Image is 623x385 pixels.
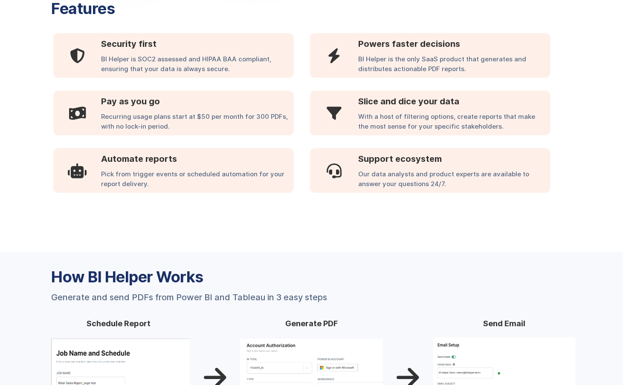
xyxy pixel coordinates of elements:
p:  [204,374,226,382]
h3: Powers faster decisions [358,37,551,50]
div: Recurring usage plans start at $50 per month for 300 PDFs, with no lock-in period. [101,112,294,135]
div: With a host of filtering options, create reports that make the most sense for your specific stake... [358,112,551,135]
div:  [310,148,358,193]
h3: Security first [101,37,294,50]
h3: Pay as you go [101,95,294,108]
div:  [53,91,101,135]
h3: Support ecosystem [358,152,551,165]
div:  [53,148,101,193]
div: Generate and send PDFs from Power BI and Tableau in 3 easy steps [52,293,327,302]
h3: Slice and dice your data [358,95,551,108]
div: BI Helper is the only SaaS product that generates and distributes actionable PDF reports. [358,55,551,78]
p:  [397,374,419,382]
h3: Features [52,1,265,16]
h4: Generate PDF [240,319,383,329]
div: Pick from trigger events or scheduled automation for your report delivery. [101,170,294,193]
h3: Automate reports [101,152,294,165]
div: BI Helper is SOC2 assessed and HIPAA BAA compliant, ensuring that your data is always secure. [101,55,294,78]
div:  [310,91,358,135]
div:  [310,33,358,78]
h4: Send Email [433,319,576,329]
h4: Schedule Report [47,319,190,329]
h3: How BI Helper Works [52,269,572,284]
div:  [53,33,101,78]
div: Our data analysts and product experts are available to answer your questions 24/7. [358,170,551,193]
